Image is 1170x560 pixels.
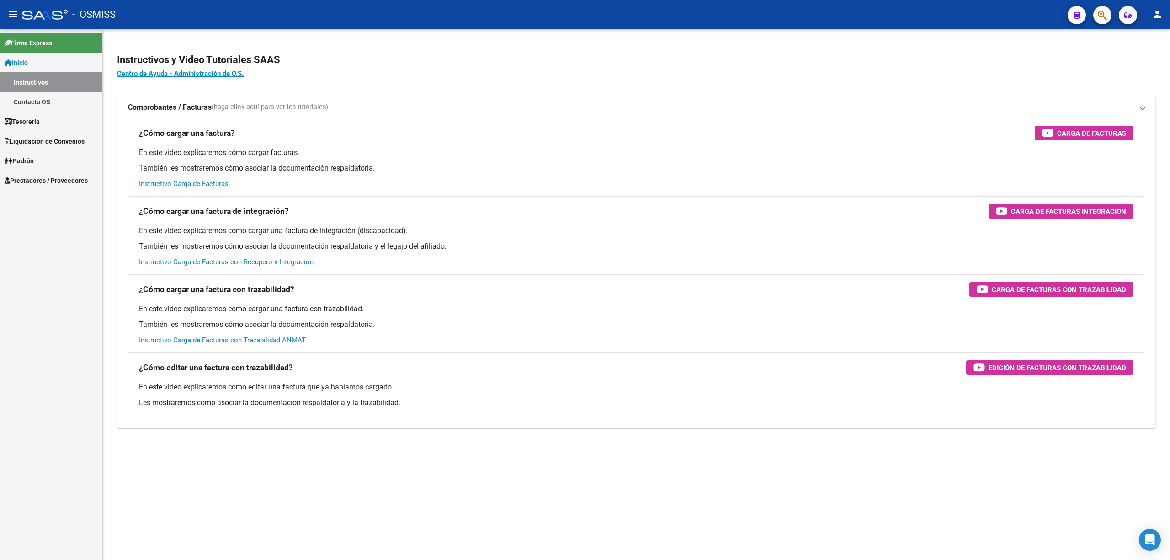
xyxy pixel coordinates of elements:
h3: ¿Cómo cargar una factura? [139,127,235,139]
p: También les mostraremos cómo asociar la documentación respaldatoria y el legajo del afiliado. [139,241,1133,251]
button: Edición de Facturas con Trazabilidad [966,360,1133,375]
p: En este video explicaremos cómo cargar facturas. [139,148,1133,158]
mat-expansion-panel-header: Comprobantes / Facturas(haga click aquí para ver los tutoriales) [117,96,1155,118]
span: Carga de Facturas [1057,128,1126,139]
mat-icon: person [1152,9,1163,20]
p: También les mostraremos cómo asociar la documentación respaldatoria. [139,320,1133,330]
a: Centro de Ayuda - Administración de O.S. [117,69,244,78]
button: Carga de Facturas con Trazabilidad [969,282,1133,297]
span: Inicio [5,58,28,68]
a: Instructivo Carga de Facturas [139,180,229,188]
p: En este video explicaremos cómo cargar una factura con trazabilidad. [139,304,1133,314]
a: Instructivo Carga de Facturas con Recupero x Integración [139,258,314,266]
span: (haga click aquí para ver los tutoriales) [212,102,328,112]
button: Carga de Facturas Integración [989,204,1133,219]
h3: ¿Cómo cargar una factura con trazabilidad? [139,283,294,296]
span: Padrón [5,156,34,166]
span: Prestadores / Proveedores [5,176,88,186]
a: Instructivo Carga de Facturas con Trazabilidad ANMAT [139,336,306,344]
p: También les mostraremos cómo asociar la documentación respaldatoria. [139,163,1133,173]
h3: ¿Cómo cargar una factura de integración? [139,205,289,218]
span: Edición de Facturas con Trazabilidad [989,362,1126,373]
p: En este video explicaremos cómo editar una factura que ya habíamos cargado. [139,382,1133,392]
div: Open Intercom Messenger [1139,529,1161,551]
button: Carga de Facturas [1035,126,1133,140]
p: Les mostraremos cómo asociar la documentación respaldatoria y la trazabilidad. [139,398,1133,408]
h2: Instructivos y Video Tutoriales SAAS [117,51,1155,69]
p: En este video explicaremos cómo cargar una factura de integración (discapacidad). [139,226,1133,236]
div: Comprobantes / Facturas(haga click aquí para ver los tutoriales) [117,118,1155,428]
mat-icon: menu [7,9,18,20]
span: - OSMISS [72,5,116,25]
span: Firma Express [5,38,52,48]
span: Tesorería [5,117,40,127]
span: Carga de Facturas con Trazabilidad [992,284,1126,295]
h3: ¿Cómo editar una factura con trazabilidad? [139,361,293,374]
span: Liquidación de Convenios [5,136,85,146]
strong: Comprobantes / Facturas [128,102,212,112]
span: Carga de Facturas Integración [1011,206,1126,217]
